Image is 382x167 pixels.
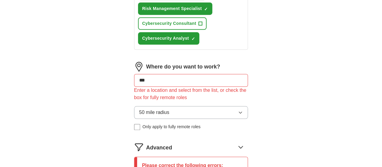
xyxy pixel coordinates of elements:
span: Advanced [146,144,172,152]
span: 50 mile radius [139,109,169,116]
button: Risk Management Specialist✓ [138,2,212,15]
button: 50 mile radius [134,106,248,119]
input: Only apply to fully remote roles [134,124,140,130]
span: Only apply to fully remote roles [143,124,201,130]
button: Cybersecurity Consultant [138,17,207,30]
button: Cybersecurity Analyst✓ [138,32,200,45]
img: location.png [134,62,144,72]
span: Cybersecurity Consultant [142,20,196,27]
span: Risk Management Specialist [142,5,202,12]
span: Cybersecurity Analyst [142,35,189,42]
span: ✓ [204,7,208,12]
label: Where do you want to work? [146,63,220,71]
img: filter [134,142,144,152]
div: Enter a location and select from the list, or check the box for fully remote roles [134,87,248,101]
span: ✓ [191,36,195,41]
